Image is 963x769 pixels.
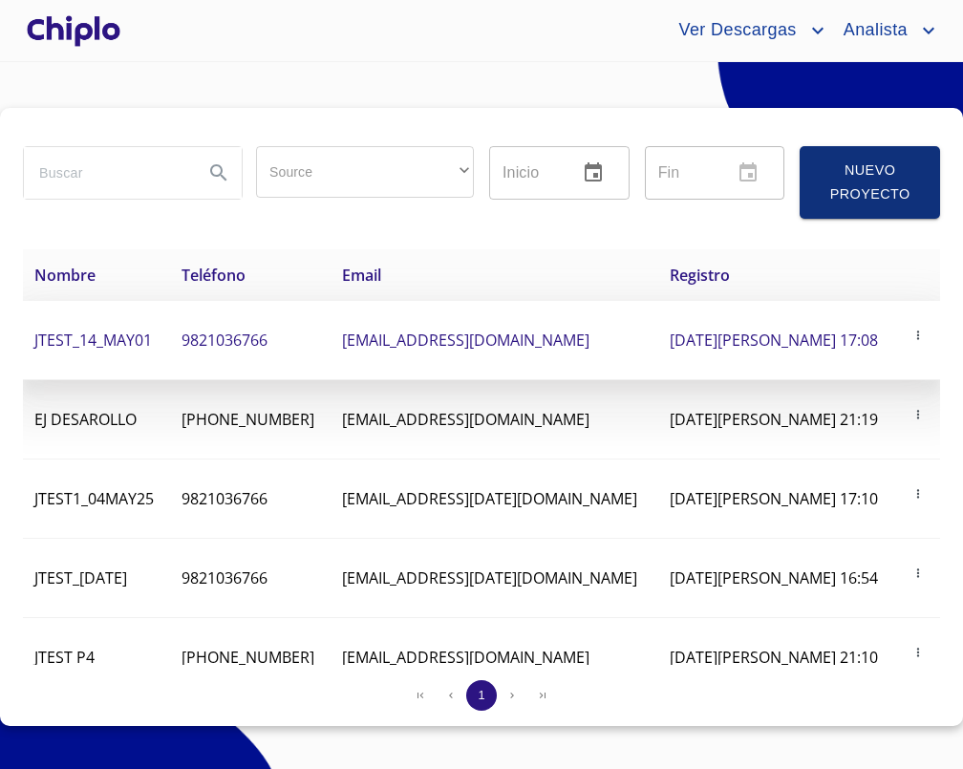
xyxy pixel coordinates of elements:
button: Search [196,150,242,196]
span: [DATE][PERSON_NAME] 21:10 [670,647,878,668]
span: [EMAIL_ADDRESS][DATE][DOMAIN_NAME] [342,567,637,588]
span: [DATE][PERSON_NAME] 17:08 [670,330,878,351]
button: account of current user [664,15,828,46]
span: Analista [829,15,917,46]
span: [DATE][PERSON_NAME] 21:19 [670,409,878,430]
span: [PHONE_NUMBER] [182,409,314,430]
span: EJ DESAROLLO [34,409,137,430]
span: [PHONE_NUMBER] [182,647,314,668]
span: [EMAIL_ADDRESS][DOMAIN_NAME] [342,330,589,351]
input: search [24,147,188,199]
span: Nuevo Proyecto [823,159,917,206]
span: 9821036766 [182,567,267,588]
span: JTEST_14_MAY01 [34,330,152,351]
span: 9821036766 [182,488,267,509]
span: [EMAIL_ADDRESS][DOMAIN_NAME] [342,647,589,668]
span: Nombre [34,265,96,286]
button: account of current user [829,15,940,46]
span: Ver Descargas [664,15,805,46]
span: 1 [478,688,484,702]
span: Registro [670,265,730,286]
span: Email [342,265,381,286]
span: [DATE][PERSON_NAME] 17:10 [670,488,878,509]
button: Nuevo Proyecto [800,146,940,219]
span: JTEST1_04MAY25 [34,488,154,509]
span: JTEST_[DATE] [34,567,127,588]
span: JTEST P4 [34,647,95,668]
span: Teléfono [182,265,246,286]
span: [DATE][PERSON_NAME] 16:54 [670,567,878,588]
span: 9821036766 [182,330,267,351]
button: 1 [466,680,497,711]
span: [EMAIL_ADDRESS][DOMAIN_NAME] [342,409,589,430]
div: ​ [256,146,474,198]
span: [EMAIL_ADDRESS][DATE][DOMAIN_NAME] [342,488,637,509]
